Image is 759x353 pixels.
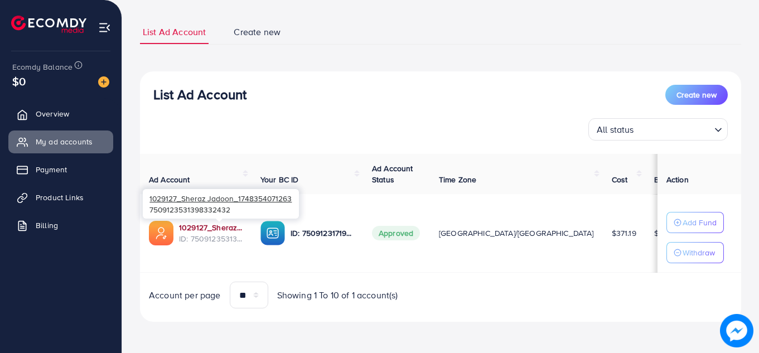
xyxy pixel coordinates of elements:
[98,76,109,88] img: image
[588,118,728,141] div: Search for option
[8,158,113,181] a: Payment
[36,164,67,175] span: Payment
[637,119,710,138] input: Search for option
[676,89,717,100] span: Create new
[666,212,724,233] button: Add Fund
[153,86,246,103] h3: List Ad Account
[149,221,173,245] img: ic-ads-acc.e4c84228.svg
[439,174,476,185] span: Time Zone
[143,189,299,219] div: 7509123531398332432
[277,289,398,302] span: Showing 1 To 10 of 1 account(s)
[149,289,221,302] span: Account per page
[8,186,113,209] a: Product Links
[36,136,93,147] span: My ad accounts
[149,174,190,185] span: Ad Account
[372,163,413,185] span: Ad Account Status
[179,233,243,244] span: ID: 7509123531398332432
[665,85,728,105] button: Create new
[98,21,111,34] img: menu
[8,103,113,125] a: Overview
[612,228,636,239] span: $371.19
[149,193,292,204] span: 1029127_Sheraz Jadoon_1748354071263
[439,228,594,239] span: [GEOGRAPHIC_DATA]/[GEOGRAPHIC_DATA]
[666,174,689,185] span: Action
[260,221,285,245] img: ic-ba-acc.ded83a64.svg
[143,26,206,38] span: List Ad Account
[594,122,636,138] span: All status
[11,16,86,33] img: logo
[12,73,26,89] span: $0
[683,216,717,229] p: Add Fund
[666,242,724,263] button: Withdraw
[260,174,299,185] span: Your BC ID
[179,222,243,233] a: 1029127_Sheraz Jadoon_1748354071263
[36,220,58,231] span: Billing
[8,214,113,236] a: Billing
[291,226,354,240] p: ID: 7509123171934044176
[720,314,753,347] img: image
[683,246,715,259] p: Withdraw
[12,61,72,72] span: Ecomdy Balance
[612,174,628,185] span: Cost
[36,108,69,119] span: Overview
[372,226,420,240] span: Approved
[234,26,281,38] span: Create new
[36,192,84,203] span: Product Links
[8,130,113,153] a: My ad accounts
